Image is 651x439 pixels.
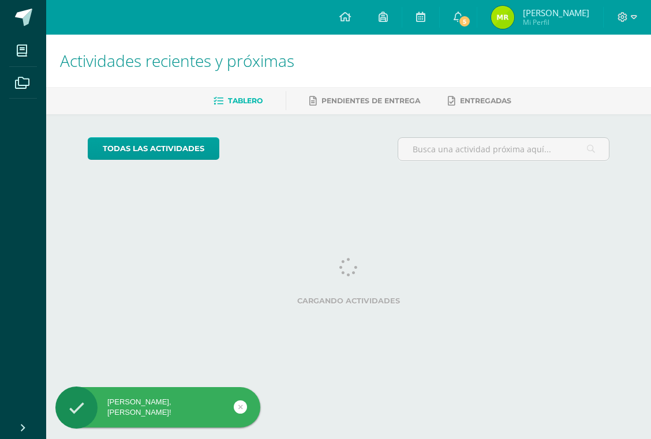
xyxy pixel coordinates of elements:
[448,92,511,110] a: Entregadas
[523,17,589,27] span: Mi Perfil
[214,92,263,110] a: Tablero
[398,138,609,160] input: Busca una actividad próxima aquí...
[458,15,471,28] span: 5
[523,7,589,18] span: [PERSON_NAME]
[460,96,511,105] span: Entregadas
[228,96,263,105] span: Tablero
[88,297,610,305] label: Cargando actividades
[309,92,420,110] a: Pendientes de entrega
[491,6,514,29] img: acfefa27774131f43367684ff95d5851.png
[55,397,260,418] div: [PERSON_NAME], [PERSON_NAME]!
[60,50,294,72] span: Actividades recientes y próximas
[88,137,219,160] a: todas las Actividades
[321,96,420,105] span: Pendientes de entrega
